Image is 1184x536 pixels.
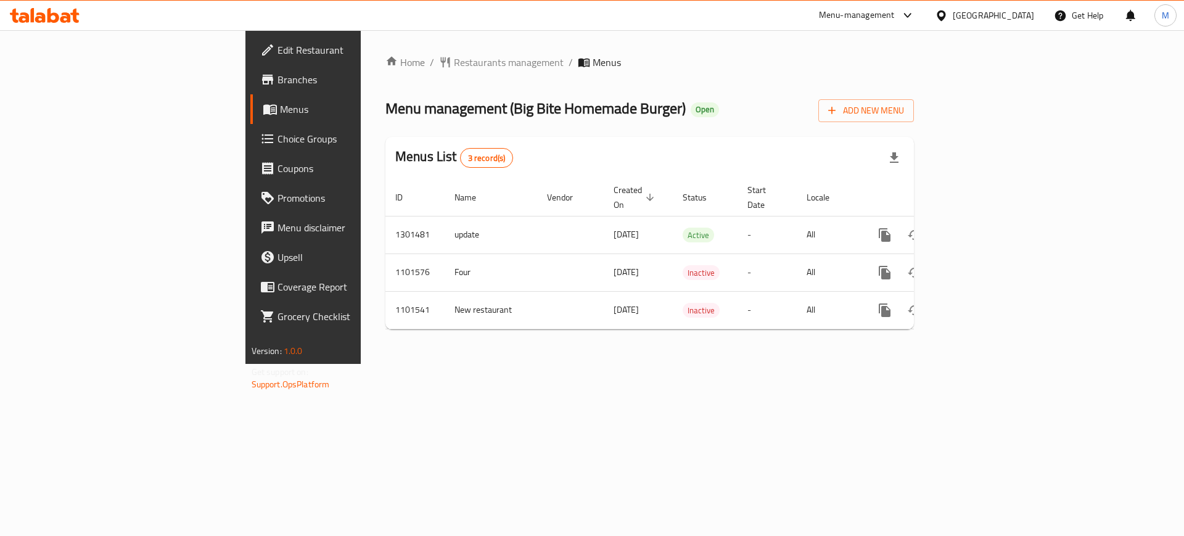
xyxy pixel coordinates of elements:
span: [DATE] [614,226,639,242]
span: [DATE] [614,302,639,318]
div: Total records count [460,148,514,168]
button: Change Status [900,258,929,287]
table: enhanced table [385,179,998,329]
div: Menu-management [819,8,895,23]
span: Promotions [277,191,434,205]
a: Upsell [250,242,443,272]
div: [GEOGRAPHIC_DATA] [953,9,1034,22]
td: update [445,216,537,254]
a: Restaurants management [439,55,564,70]
td: - [738,291,797,329]
span: Name [454,190,492,205]
span: Vendor [547,190,589,205]
span: M [1162,9,1169,22]
a: Branches [250,65,443,94]
span: Upsell [277,250,434,265]
span: Menu management ( Big Bite Homemade Burger ) [385,94,686,122]
button: more [870,258,900,287]
a: Choice Groups [250,124,443,154]
h2: Menus List [395,147,513,168]
button: Add New Menu [818,99,914,122]
span: Edit Restaurant [277,43,434,57]
span: Coupons [277,161,434,176]
span: Status [683,190,723,205]
span: 1.0.0 [284,343,303,359]
span: Coverage Report [277,279,434,294]
td: All [797,291,860,329]
a: Menus [250,94,443,124]
span: Version: [252,343,282,359]
td: New restaurant [445,291,537,329]
a: Promotions [250,183,443,213]
span: Branches [277,72,434,87]
span: Created On [614,183,658,212]
a: Grocery Checklist [250,302,443,331]
span: Get support on: [252,364,308,380]
button: more [870,220,900,250]
span: Grocery Checklist [277,309,434,324]
span: Active [683,228,714,242]
span: Locale [807,190,845,205]
span: Restaurants management [454,55,564,70]
button: Change Status [900,295,929,325]
span: Inactive [683,266,720,280]
div: Open [691,102,719,117]
span: ID [395,190,419,205]
span: Start Date [747,183,782,212]
a: Coverage Report [250,272,443,302]
td: - [738,216,797,254]
td: - [738,254,797,291]
a: Support.OpsPlatform [252,376,330,392]
td: Four [445,254,537,291]
span: Menus [593,55,621,70]
span: Choice Groups [277,131,434,146]
a: Menu disclaimer [250,213,443,242]
a: Edit Restaurant [250,35,443,65]
span: Menu disclaimer [277,220,434,235]
li: / [569,55,573,70]
span: Inactive [683,303,720,318]
div: Export file [879,143,909,173]
span: 3 record(s) [461,152,513,164]
button: Change Status [900,220,929,250]
nav: breadcrumb [385,55,914,70]
span: Open [691,104,719,115]
span: Add New Menu [828,103,904,118]
a: Coupons [250,154,443,183]
th: Actions [860,179,998,216]
div: Inactive [683,265,720,280]
span: [DATE] [614,264,639,280]
td: All [797,254,860,291]
button: more [870,295,900,325]
span: Menus [280,102,434,117]
td: All [797,216,860,254]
